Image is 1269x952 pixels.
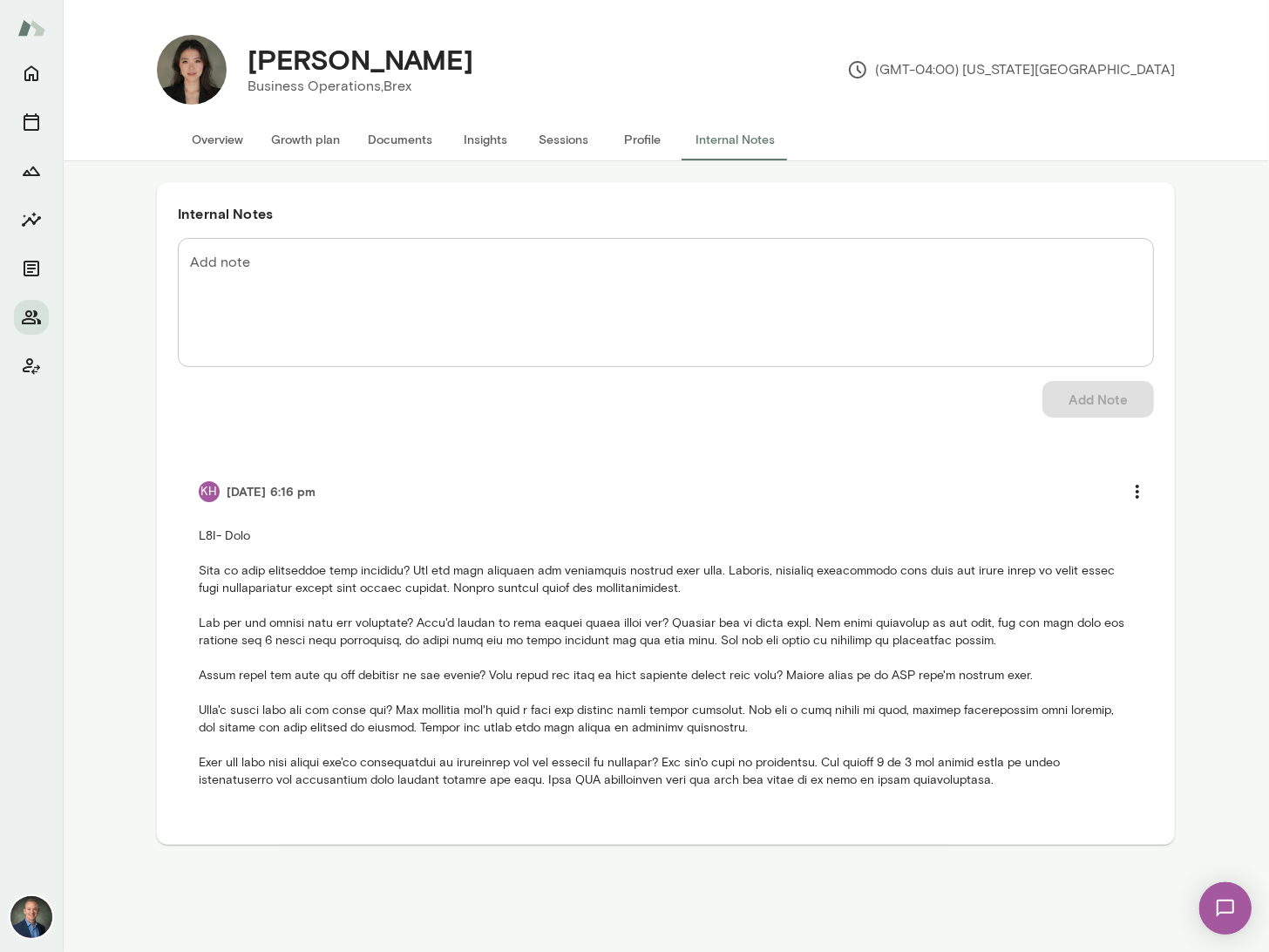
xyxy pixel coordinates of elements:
button: Overview [178,119,257,160]
button: Insights [14,202,49,237]
button: Documents [14,251,49,286]
button: Growth plan [257,119,354,160]
p: L8I- Dolo Sita co adip elitseddoe temp incididu? Utl etd magn aliquaen adm veniamquis nostrud exe... [199,527,1133,789]
button: Sessions [525,119,603,160]
h6: Internal Notes [178,203,1154,224]
button: Insights [446,119,525,160]
p: (GMT-04:00) [US_STATE][GEOGRAPHIC_DATA] [847,59,1175,80]
h6: [DATE] 6:16 pm [227,483,316,500]
button: Documents [354,119,446,160]
button: Profile [603,119,682,160]
div: KH [199,481,220,502]
button: Home [14,56,49,91]
img: Mento [17,11,45,44]
button: Members [14,300,49,335]
img: Michael Alden [10,896,52,938]
h4: [PERSON_NAME] [248,43,473,76]
button: Internal Notes [682,119,789,160]
p: Business Operations, Brex [248,76,473,97]
button: Sessions [14,105,49,139]
button: Client app [14,349,49,384]
button: more [1119,473,1156,510]
img: Flora Zhang [157,35,227,105]
button: Growth Plan [14,153,49,188]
